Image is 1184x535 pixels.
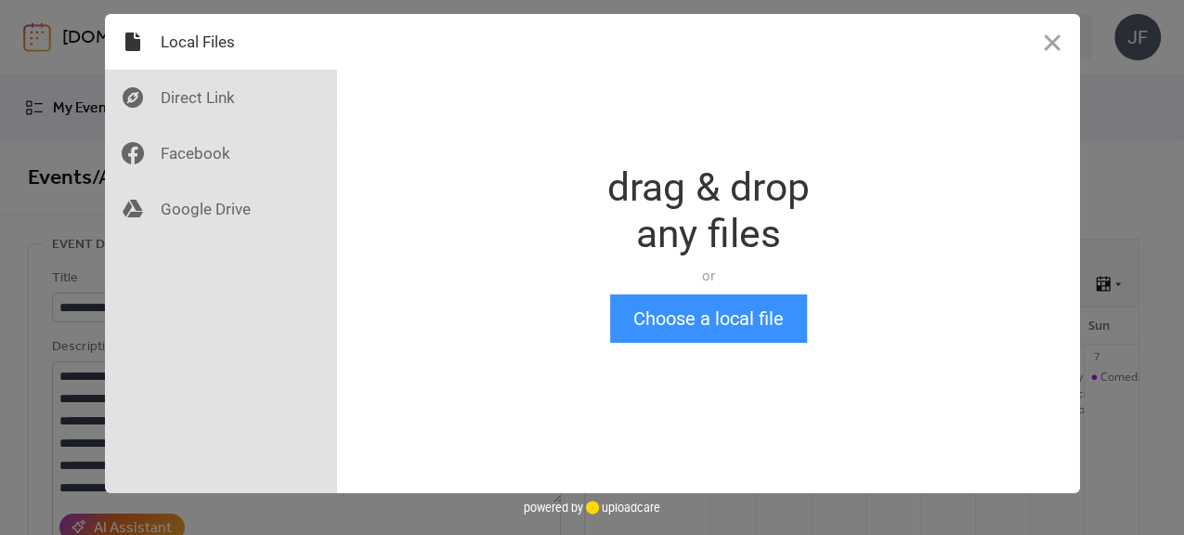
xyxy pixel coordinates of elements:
[105,125,337,181] div: Facebook
[105,181,337,237] div: Google Drive
[610,294,807,343] button: Choose a local file
[105,14,337,70] div: Local Files
[524,493,660,521] div: powered by
[607,267,810,285] div: or
[583,501,660,515] a: uploadcare
[1024,14,1080,70] button: Close
[607,164,810,257] div: drag & drop any files
[105,70,337,125] div: Direct Link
